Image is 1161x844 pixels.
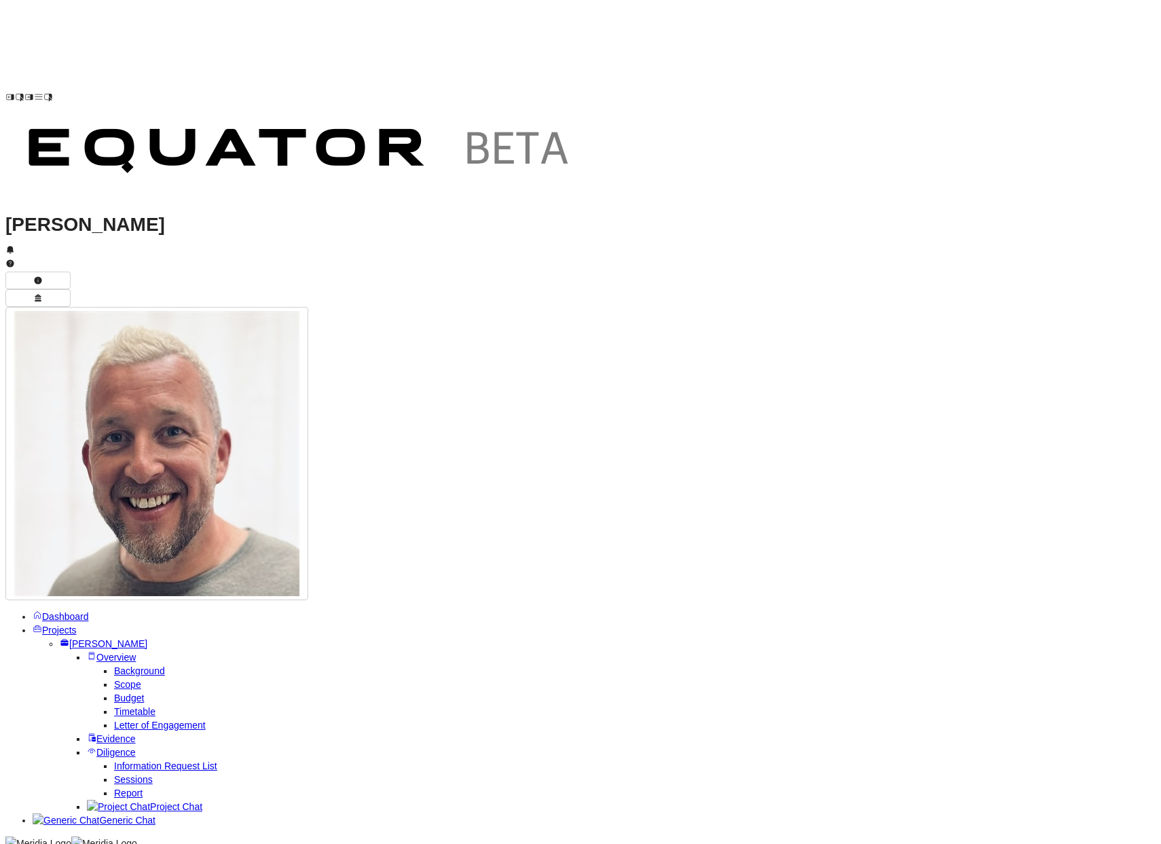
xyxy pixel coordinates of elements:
[96,652,136,663] span: Overview
[114,788,143,799] a: Report
[33,813,99,827] img: Generic Chat
[87,801,202,812] a: Project ChatProject Chat
[87,747,136,758] a: Diligence
[150,801,202,812] span: Project Chat
[69,638,147,649] span: [PERSON_NAME]
[60,638,147,649] a: [PERSON_NAME]
[53,5,644,102] img: Customer Logo
[87,652,136,663] a: Overview
[96,747,136,758] span: Diligence
[99,815,155,826] span: Generic Chat
[114,706,155,717] a: Timetable
[114,665,165,676] a: Background
[114,774,153,785] a: Sessions
[42,611,89,622] span: Dashboard
[33,625,77,636] a: Projects
[114,720,206,731] a: Letter of Engagement
[33,815,155,826] a: Generic ChatGeneric Chat
[5,218,1156,232] h1: [PERSON_NAME]
[5,105,596,202] img: Customer Logo
[42,625,77,636] span: Projects
[114,693,144,703] a: Budget
[96,733,136,744] span: Evidence
[114,760,217,771] a: Information Request List
[87,800,150,813] img: Project Chat
[87,733,136,744] a: Evidence
[114,679,141,690] a: Scope
[33,611,89,622] a: Dashboard
[14,311,299,596] img: Profile Icon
